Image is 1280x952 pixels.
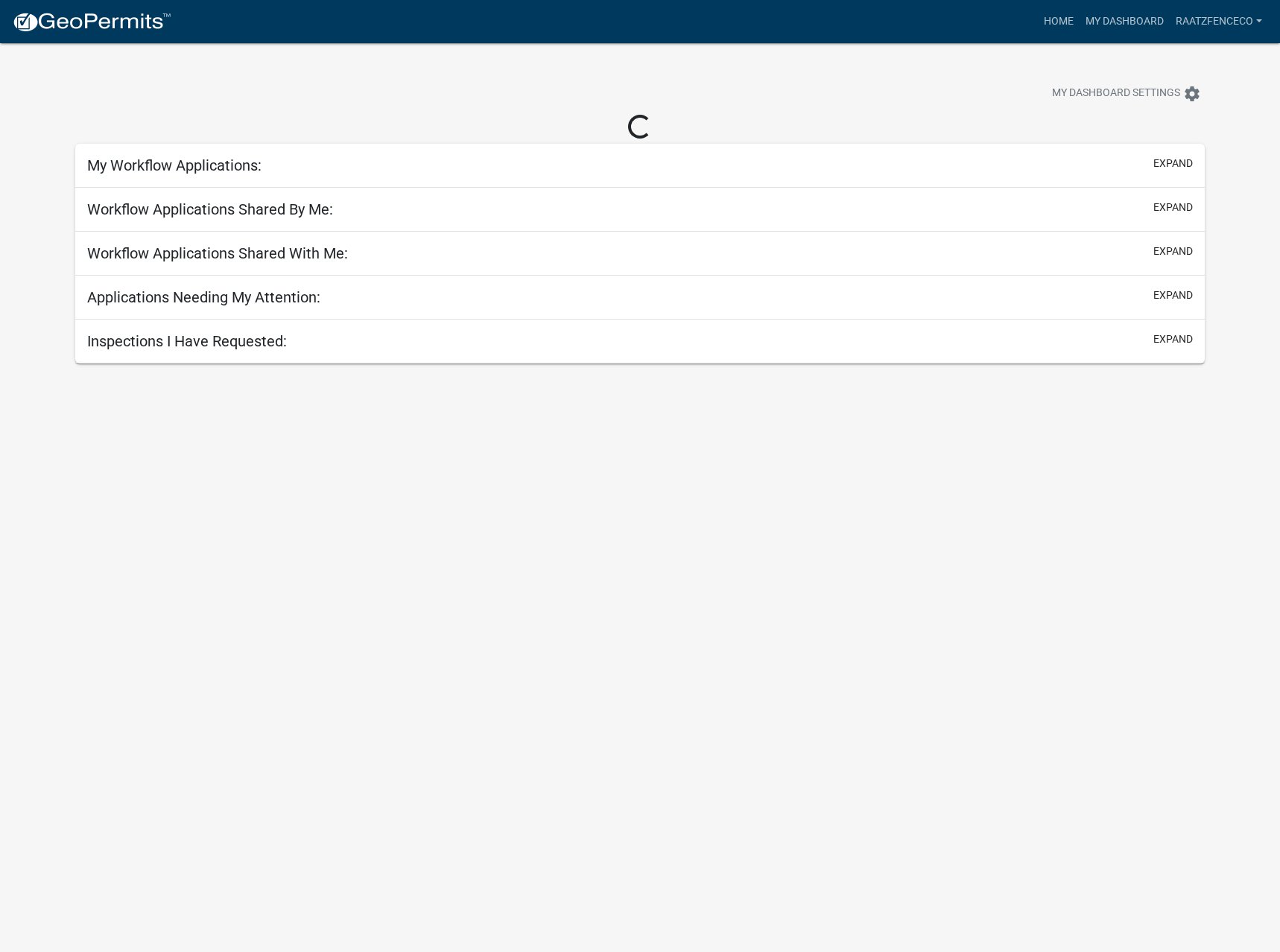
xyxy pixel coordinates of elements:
[1052,85,1180,103] span: My Dashboard Settings
[1170,7,1268,36] a: raatzfenceco
[1038,7,1080,36] a: Home
[87,200,333,218] h5: Workflow Applications Shared By Me:
[87,244,348,262] h5: Workflow Applications Shared With Me:
[87,288,320,306] h5: Applications Needing My Attention:
[1183,85,1201,103] i: settings
[1080,7,1170,36] a: My Dashboard
[1153,200,1193,215] button: expand
[1153,244,1193,259] button: expand
[1153,331,1193,347] button: expand
[87,332,287,350] h5: Inspections I Have Requested:
[87,156,262,174] h5: My Workflow Applications:
[1153,288,1193,303] button: expand
[1040,79,1213,108] button: My Dashboard Settingssettings
[1153,156,1193,171] button: expand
